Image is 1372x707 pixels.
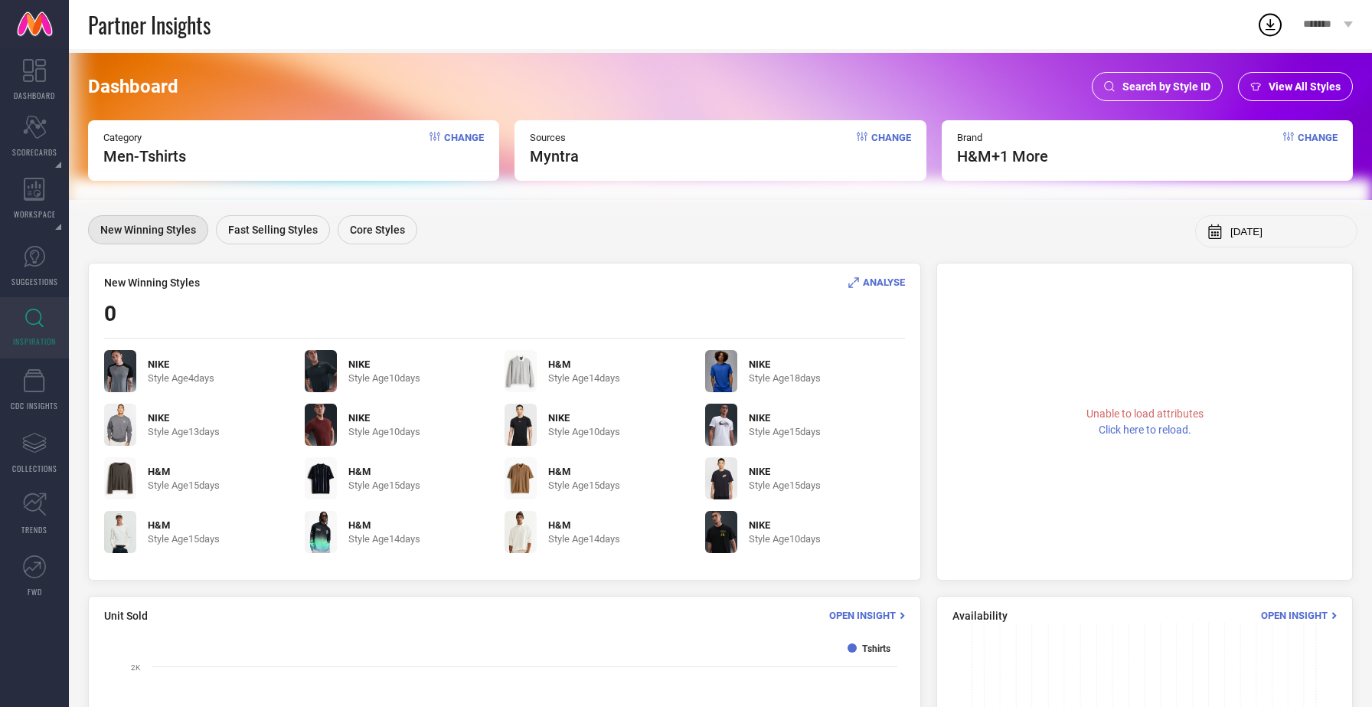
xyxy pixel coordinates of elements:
span: Availability [952,610,1008,622]
span: Style Age 15 days [148,533,220,545]
span: View All Styles [1269,80,1341,93]
span: myntra [530,147,579,165]
img: vly6v6Og_03cc186fe70e4d4c8028b43e164d2180.jpg [305,457,337,499]
span: NIKE [148,358,214,370]
span: NIKE [348,412,420,424]
span: Style Age 4 days [148,372,214,384]
img: sQcPzXls_a1afb9d4c3c349678e84fdd4664b2cbb.jpg [505,457,537,499]
img: 9xUObgAw_023155877e53415db336e768b9060250.jpg [705,457,737,499]
span: h&m +1 More [957,147,1048,165]
span: COLLECTIONS [12,463,57,474]
span: Search by Style ID [1122,80,1210,93]
span: Change [444,132,484,165]
span: 0 [104,301,116,326]
span: Dashboard [88,76,178,97]
span: Style Age 15 days [148,480,220,491]
span: NIKE [749,466,821,477]
img: ID1ECWzW_08ceae23928a4f7d8f80db6e4caa524a.jpg [505,404,537,446]
span: DASHBOARD [14,90,55,101]
img: 41Evk7u4_f4aa60f4b4cf4b39910e6fa19a1d5f44.jpg [104,457,136,499]
text: 2K [131,663,141,672]
span: Unit Sold [104,610,148,622]
span: INSPIRATION [13,335,56,347]
span: ANALYSE [863,277,905,288]
img: w59GvI6w_2c275f481a5d45038af08a95f85dff3f.jpg [705,404,737,446]
img: w6q0IGNs_34644c17be744be7a4f64b30314a472f.jpg [305,511,337,553]
img: 03Dcj52p_ae85e095f6274e7f989097116bcf9860.jpg [705,350,737,392]
span: Style Age 15 days [749,426,821,437]
input: Select month [1230,226,1345,237]
span: New Winning Styles [104,277,200,289]
img: PLh4sAMS_e40ba1d9f7e7452abe66dbf705766e6b.jpg [104,511,136,553]
span: Style Age 14 days [548,372,620,384]
span: Style Age 18 days [749,372,821,384]
span: Open Insight [1261,610,1328,621]
div: Open Insight [1261,608,1337,623]
span: Partner Insights [88,9,211,41]
div: Open download list [1256,11,1284,38]
span: Style Age 15 days [348,480,420,491]
span: NIKE [348,358,420,370]
span: H&M [548,466,620,477]
img: 9k0V3KO9_941227f13a5a4ddbbcfcd85cff3c3e3d.jpg [104,350,136,392]
span: Brand [957,132,1048,143]
span: Style Age 10 days [348,372,420,384]
div: Analyse [848,275,905,290]
span: Category [103,132,186,143]
span: WORKSPACE [14,208,56,220]
span: Men-Tshirts [103,147,186,165]
span: NIKE [148,412,220,424]
span: CDC INSIGHTS [11,400,58,411]
span: Style Age 14 days [548,533,620,545]
span: NIKE [548,412,620,424]
text: Tshirts [862,643,890,654]
span: Style Age 10 days [348,426,420,437]
img: YCRwkLnD_02abc5bd6a724979a9aab942a6c1ec15.jpg [705,511,737,553]
span: FWD [28,586,42,597]
span: NIKE [749,412,821,424]
span: H&M [548,519,620,531]
span: Style Age 15 days [749,480,821,491]
span: Style Age 15 days [548,480,620,491]
span: TRENDS [21,524,47,535]
span: H&M [548,358,620,370]
span: NIKE [749,358,821,370]
div: Open Insight [829,608,905,623]
span: New Winning Styles [100,224,196,236]
span: SUGGESTIONS [11,276,58,287]
img: 4tQ92608_74392d38c4904d8bb5e8abe16095107e.jpg [505,350,537,392]
span: Style Age 13 days [148,426,220,437]
span: H&M [348,466,420,477]
img: 5uQEbtVm_58702a1fcd874879aefd2620fa85fcd5.jpg [305,404,337,446]
span: H&M [148,466,220,477]
img: hBPRKHAi_a2eff4657b0b40949625f6a2b1f728c8.jpg [505,511,537,553]
span: Sources [530,132,579,143]
span: NIKE [749,519,821,531]
span: H&M [148,519,220,531]
span: Style Age 14 days [348,533,420,545]
span: Change [1298,132,1338,165]
span: Click here to reload. [1099,424,1191,436]
span: Open Insight [829,610,896,621]
span: Fast Selling Styles [228,224,318,236]
span: SCORECARDS [12,146,57,158]
img: IRPLQGjz_6c27c88269304212b131558e26210c8e.jpg [305,350,337,392]
span: Change [871,132,911,165]
span: Style Age 10 days [749,533,821,545]
img: xU3eNgar_97ece642cfa84a4eb18541e2251c61f7.jpg [104,404,136,446]
span: Core Styles [350,224,405,236]
span: Style Age 10 days [548,426,620,437]
span: H&M [348,519,420,531]
span: Unable to load attributes [1086,408,1204,420]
